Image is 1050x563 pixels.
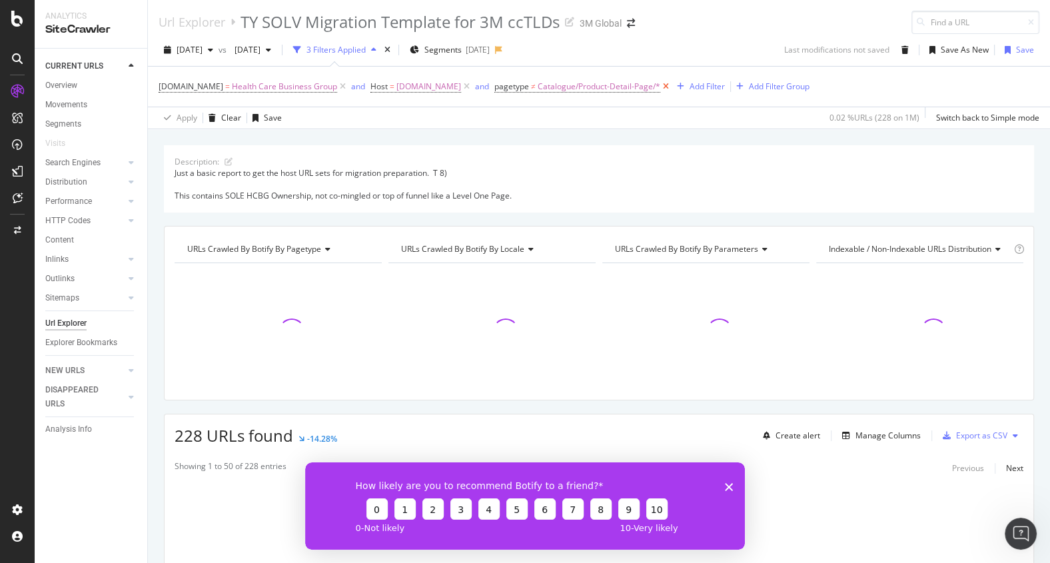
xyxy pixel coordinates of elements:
[351,81,365,92] div: and
[731,79,809,95] button: Add Filter Group
[45,59,125,73] a: CURRENT URLS
[45,79,77,93] div: Overview
[45,422,92,436] div: Analysis Info
[390,81,394,92] span: =
[45,98,138,112] a: Movements
[264,112,282,123] div: Save
[45,59,103,73] div: CURRENT URLS
[175,424,293,446] span: 228 URLs found
[758,425,820,446] button: Create alert
[307,433,337,444] div: -14.28%
[45,422,138,436] a: Analysis Info
[837,428,921,444] button: Manage Columns
[941,44,989,55] div: Save As New
[776,430,820,441] div: Create alert
[937,425,1007,446] button: Export as CSV
[247,107,282,129] button: Save
[1006,462,1023,474] div: Next
[203,107,241,129] button: Clear
[185,239,370,260] h4: URLs Crawled By Botify By pagetype
[177,44,203,55] span: 2024 Dec. 1st
[45,253,125,267] a: Inlinks
[221,112,241,123] div: Clear
[45,175,87,189] div: Distribution
[45,214,125,228] a: HTTP Codes
[45,233,138,247] a: Content
[538,77,660,96] span: Catalogue/Product-Detail-Page/*
[401,243,524,255] span: URLs Crawled By Botify By locale
[45,253,69,267] div: Inlinks
[45,291,125,305] a: Sitemaps
[1016,44,1034,55] div: Save
[45,195,125,209] a: Performance
[175,460,286,476] div: Showing 1 to 50 of 228 entries
[159,39,219,61] button: [DATE]
[924,39,989,61] button: Save As New
[627,19,635,28] div: arrow-right-arrow-left
[1006,460,1023,476] button: Next
[749,81,809,92] div: Add Filter Group
[580,17,622,30] div: 3M Global
[475,80,489,93] button: and
[45,336,138,350] a: Explorer Bookmarks
[398,239,584,260] h4: URLs Crawled By Botify By locale
[855,430,921,441] div: Manage Columns
[956,430,1007,441] div: Export as CSV
[177,112,197,123] div: Apply
[931,107,1039,129] button: Switch back to Simple mode
[911,11,1039,34] input: Find a URL
[45,79,138,93] a: Overview
[999,39,1034,61] button: Save
[424,44,462,55] span: Segments
[396,77,461,96] span: [DOMAIN_NAME]
[45,195,92,209] div: Performance
[45,214,91,228] div: HTTP Codes
[826,239,1011,260] h4: Indexable / Non-Indexable URLs Distribution
[306,44,366,55] div: 3 Filters Applied
[829,243,991,255] span: Indexable / Non-Indexable URLs distribution
[531,81,536,92] span: ≠
[45,364,125,378] a: NEW URLS
[45,22,137,37] div: SiteCrawler
[288,39,382,61] button: 3 Filters Applied
[232,77,337,96] span: Health Care Business Group
[45,156,101,170] div: Search Engines
[936,112,1039,123] div: Switch back to Simple mode
[829,112,919,123] div: 0.02 % URLs ( 228 on 1M )
[45,364,85,378] div: NEW URLS
[225,81,230,92] span: =
[690,81,725,92] div: Add Filter
[45,137,65,151] div: Visits
[45,291,79,305] div: Sitemaps
[466,44,490,55] div: [DATE]
[404,39,495,61] button: Segments[DATE]
[952,460,984,476] button: Previous
[45,156,125,170] a: Search Engines
[45,233,74,247] div: Content
[612,239,797,260] h4: URLs Crawled By Botify By parameters
[45,336,117,350] div: Explorer Bookmarks
[45,272,75,286] div: Outlinks
[219,44,229,55] span: vs
[159,15,225,29] a: Url Explorer
[45,316,138,330] a: Url Explorer
[952,462,984,474] div: Previous
[494,81,529,92] span: pagetype
[175,156,219,167] div: Description:
[45,383,113,411] div: DISAPPEARED URLS
[45,175,125,189] a: Distribution
[1005,518,1037,550] iframe: Intercom live chat
[784,44,889,55] div: Last modifications not saved
[45,383,125,411] a: DISAPPEARED URLS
